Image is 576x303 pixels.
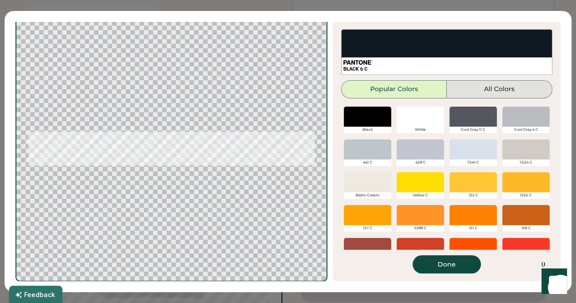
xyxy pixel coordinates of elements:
[397,127,444,133] div: White
[449,159,497,166] div: 7541 C
[344,192,391,199] div: Bistro Cream
[343,60,373,65] img: 1024px-Pantone_logo.svg.png
[397,159,444,166] div: 428 C
[449,225,497,231] div: 151 C
[343,66,550,72] div: BLACK 6 C
[344,225,391,231] div: 137 C
[413,255,481,273] button: Done
[533,262,572,301] iframe: Front Chat
[397,192,444,199] div: Yellow C
[341,80,447,98] button: Popular Colors
[502,159,550,166] div: 7534 C
[344,159,391,166] div: 441 C
[449,127,497,133] div: Cool Gray 11 C
[397,225,444,231] div: 3588 C
[447,80,552,98] button: All Colors
[502,192,550,199] div: 1235 C
[502,127,550,133] div: Cool Gray 4 C
[344,127,391,133] div: Black
[449,192,497,199] div: 123 C
[502,225,550,231] div: 159 C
